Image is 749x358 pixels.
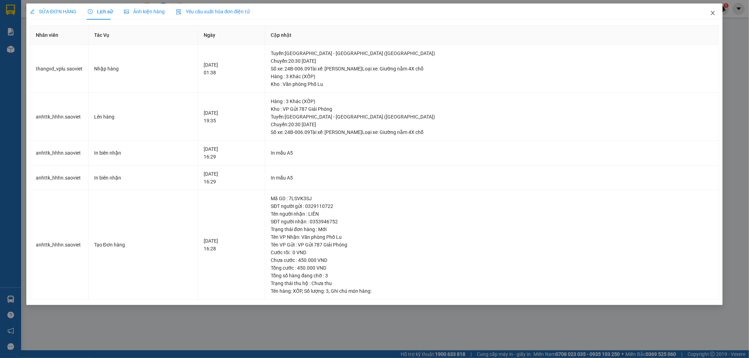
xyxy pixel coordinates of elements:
th: Tác Vụ [88,26,198,45]
td: anhttk_hhhn.saoviet [30,141,88,166]
span: SỬA ĐƠN HÀNG [30,9,77,14]
div: Kho : VP Gửi 787 Giải Phóng [271,105,713,113]
span: edit [30,9,35,14]
div: In biên nhận [94,174,192,182]
div: Cước rồi : 0 VND [271,249,713,256]
th: Cập nhật [265,26,719,45]
span: Lịch sử [88,9,113,14]
div: [DATE] 16:29 [204,145,259,161]
td: thangvd_vplu.saoviet [30,45,88,93]
div: In mẫu A5 [271,149,713,157]
span: clock-circle [88,9,93,14]
div: SĐT người nhận : 0353946752 [271,218,713,225]
div: Tên VP Gửi : VP Gửi 787 Giải Phóng [271,241,713,249]
div: Tên VP Nhận: Văn phòng Phố Lu [271,233,713,241]
div: Lên hàng [94,113,192,121]
div: [DATE] 01:38 [204,61,259,76]
div: Nhập hàng [94,65,192,73]
div: [DATE] 16:29 [204,170,259,185]
div: [DATE] 16:28 [204,237,259,252]
th: Ngày [198,26,265,45]
span: 3 [326,288,329,294]
td: anhttk_hhhn.saoviet [30,93,88,141]
div: In mẫu A5 [271,174,713,182]
td: anhttk_hhhn.saoviet [30,166,88,190]
div: Hàng : 3 Khác (XỐP) [271,73,713,80]
span: Yêu cầu xuất hóa đơn điện tử [176,9,250,14]
div: SĐT người gửi : 0329110722 [271,202,713,210]
div: Tổng số hàng đang chờ : 3 [271,272,713,279]
div: Tạo Đơn hàng [94,241,192,249]
div: Tuyến : [GEOGRAPHIC_DATA] - [GEOGRAPHIC_DATA] ([GEOGRAPHIC_DATA]) Chuyến: 20:30 [DATE] Số xe: 24B... [271,113,713,136]
th: Nhân viên [30,26,88,45]
div: Tên người nhận : LIÊN [271,210,713,218]
div: Tuyến : [GEOGRAPHIC_DATA] - [GEOGRAPHIC_DATA] ([GEOGRAPHIC_DATA]) Chuyến: 20:30 [DATE] Số xe: 24B... [271,49,713,73]
button: Close [703,4,723,23]
span: Ảnh kiện hàng [124,9,165,14]
div: Kho : Văn phòng Phố Lu [271,80,713,88]
div: Chưa cước : 450.000 VND [271,256,713,264]
div: In biên nhận [94,149,192,157]
div: Trạng thái thu hộ : Chưa thu [271,279,713,287]
div: Tổng cước : 450.000 VND [271,264,713,272]
div: [DATE] 19:35 [204,109,259,124]
img: icon [176,9,182,15]
td: anhttk_hhhn.saoviet [30,190,88,300]
span: XỐP [293,288,302,294]
span: close [710,10,716,16]
div: Mã GD : 7LSVK3SJ [271,195,713,202]
div: Hàng : 3 Khác (XỐP) [271,97,713,105]
div: Tên hàng: , Số lượng: , Ghi chú món hàng: [271,287,713,295]
div: Trạng thái đơn hàng : Mới [271,225,713,233]
span: picture [124,9,129,14]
